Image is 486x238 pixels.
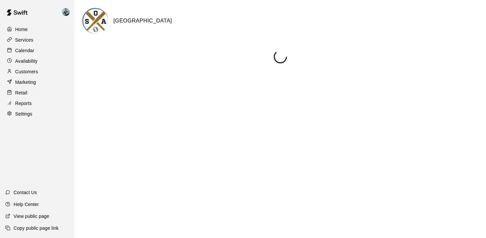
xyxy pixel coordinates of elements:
[15,58,38,64] p: Availability
[15,37,33,43] p: Services
[5,46,69,55] a: Calendar
[15,89,27,96] p: Retail
[15,100,32,107] p: Reports
[14,201,39,208] p: Help Center
[5,109,69,119] a: Settings
[5,77,69,87] a: Marketing
[5,98,69,108] a: Reports
[15,68,38,75] p: Customers
[15,26,28,33] p: Home
[62,8,70,16] img: Deric Poldberg
[14,225,59,231] p: Copy public page link
[15,79,36,85] p: Marketing
[83,9,108,34] img: Old School Academy logo
[5,56,69,66] a: Availability
[15,111,32,117] p: Settings
[113,17,172,25] h6: [GEOGRAPHIC_DATA]
[5,67,69,77] a: Customers
[5,88,69,98] a: Retail
[15,47,34,54] p: Calendar
[61,5,74,18] div: Deric Poldberg
[5,24,69,34] a: Home
[5,35,69,45] a: Services
[14,213,49,220] p: View public page
[14,189,37,196] p: Contact Us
